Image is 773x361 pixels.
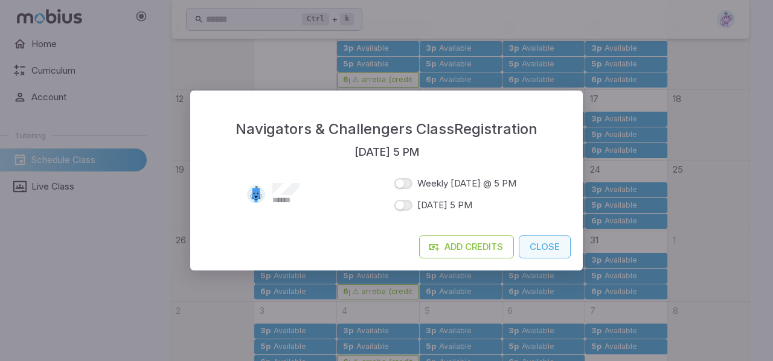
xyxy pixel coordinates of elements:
h5: [DATE] 5 PM [354,144,419,161]
h2: Navigators & Challengers Class Registration [190,91,583,151]
img: rectangle.svg [247,185,265,203]
span: Weekly [DATE] @ 5 PM [417,177,516,190]
button: Close [519,235,571,258]
a: Add Credits [419,235,514,258]
span: [DATE] 5 PM [417,199,472,212]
